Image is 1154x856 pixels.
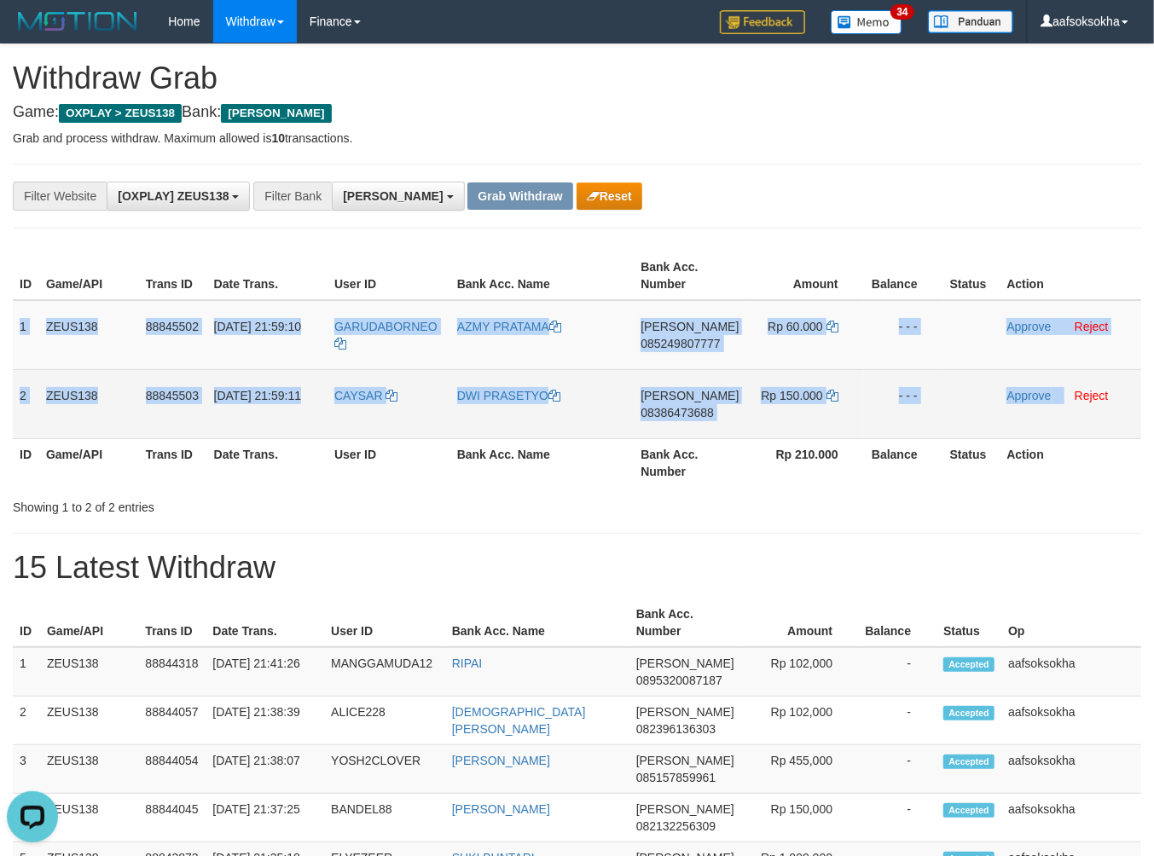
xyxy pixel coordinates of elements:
[864,252,943,300] th: Balance
[864,300,943,370] td: - - -
[324,599,445,647] th: User ID
[13,9,142,34] img: MOTION_logo.png
[641,406,714,419] span: Copy 08386473688 to clipboard
[1001,599,1141,647] th: Op
[206,647,324,697] td: [DATE] 21:41:26
[641,389,739,402] span: [PERSON_NAME]
[334,320,438,333] span: GARUDABORNEO
[858,697,937,745] td: -
[139,252,207,300] th: Trans ID
[13,182,107,211] div: Filter Website
[636,705,734,719] span: [PERSON_NAME]
[13,697,40,745] td: 2
[577,182,642,210] button: Reset
[450,252,635,300] th: Bank Acc. Name
[741,647,858,697] td: Rp 102,000
[40,745,138,794] td: ZEUS138
[13,252,39,300] th: ID
[13,104,1141,121] h4: Game: Bank:
[138,697,206,745] td: 88844057
[146,389,199,402] span: 88845503
[324,794,445,842] td: BANDEL88
[864,369,943,438] td: - - -
[13,647,40,697] td: 1
[214,389,301,402] span: [DATE] 21:59:11
[13,599,40,647] th: ID
[636,802,734,816] span: [PERSON_NAME]
[928,10,1013,33] img: panduan.png
[1075,320,1109,333] a: Reject
[452,802,550,816] a: [PERSON_NAME]
[39,369,139,438] td: ZEUS138
[457,320,561,333] a: AZMY PRATAMA
[937,599,1001,647] th: Status
[741,794,858,842] td: Rp 150,000
[943,706,995,720] span: Accepted
[39,438,139,487] th: Game/API
[328,438,450,487] th: User ID
[720,10,805,34] img: Feedback.jpg
[206,697,324,745] td: [DATE] 21:38:39
[1000,438,1141,487] th: Action
[138,599,206,647] th: Trans ID
[13,745,40,794] td: 3
[826,389,838,402] a: Copy 150000 to clipboard
[206,599,324,647] th: Date Trans.
[40,647,138,697] td: ZEUS138
[334,320,438,350] a: GARUDABORNEO
[641,337,720,350] span: Copy 085249807777 to clipboard
[741,599,858,647] th: Amount
[636,771,716,784] span: Copy 085157859961 to clipboard
[943,438,1000,487] th: Status
[13,369,39,438] td: 2
[139,438,207,487] th: Trans ID
[768,320,823,333] span: Rp 60.000
[864,438,943,487] th: Balance
[636,674,722,687] span: Copy 0895320087187 to clipboard
[445,599,629,647] th: Bank Acc. Name
[332,182,464,211] button: [PERSON_NAME]
[634,252,745,300] th: Bank Acc. Number
[146,320,199,333] span: 88845502
[943,657,995,672] span: Accepted
[207,438,328,487] th: Date Trans.
[629,599,741,647] th: Bank Acc. Number
[59,104,182,123] span: OXPLAY > ZEUS138
[39,300,139,370] td: ZEUS138
[40,697,138,745] td: ZEUS138
[13,492,468,516] div: Showing 1 to 2 of 2 entries
[641,320,739,333] span: [PERSON_NAME]
[858,647,937,697] td: -
[1000,252,1141,300] th: Action
[206,794,324,842] td: [DATE] 21:37:25
[13,130,1141,147] p: Grab and process withdraw. Maximum allowed is transactions.
[1001,745,1141,794] td: aafsoksokha
[324,697,445,745] td: ALICE228
[253,182,332,211] div: Filter Bank
[271,131,285,145] strong: 10
[741,697,858,745] td: Rp 102,000
[1001,697,1141,745] td: aafsoksokha
[746,438,864,487] th: Rp 210.000
[741,745,858,794] td: Rp 455,000
[334,389,397,402] a: CAYSAR
[343,189,443,203] span: [PERSON_NAME]
[214,320,301,333] span: [DATE] 21:59:10
[452,754,550,767] a: [PERSON_NAME]
[858,745,937,794] td: -
[118,189,229,203] span: [OXPLAY] ZEUS138
[1075,389,1109,402] a: Reject
[1001,647,1141,697] td: aafsoksokha
[207,252,328,300] th: Date Trans.
[1006,320,1051,333] a: Approve
[40,794,138,842] td: ZEUS138
[334,389,383,402] span: CAYSAR
[467,182,572,210] button: Grab Withdraw
[890,4,913,20] span: 34
[1001,794,1141,842] td: aafsoksokha
[40,599,138,647] th: Game/API
[858,794,937,842] td: -
[13,300,39,370] td: 1
[943,755,995,769] span: Accepted
[831,10,902,34] img: Button%20Memo.svg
